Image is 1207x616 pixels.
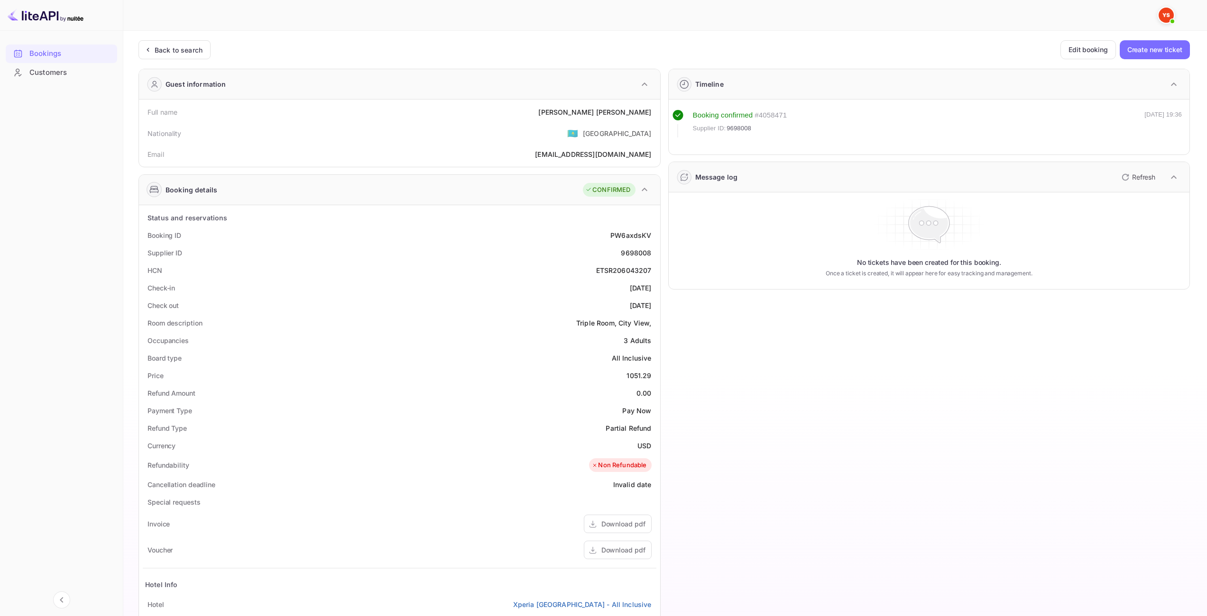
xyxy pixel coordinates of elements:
p: No tickets have been created for this booking. [857,258,1001,267]
p: Refresh [1132,172,1155,182]
div: Nationality [147,128,182,138]
div: All Inclusive [612,353,652,363]
div: Special requests [147,497,200,507]
span: United States [567,125,578,142]
ya-tr-span: Bookings [29,48,61,59]
div: Booking details [166,185,217,195]
div: [DATE] [630,300,652,310]
div: Currency [147,441,175,451]
div: USD [637,441,651,451]
div: Timeline [695,79,724,89]
div: Invalid date [613,480,652,489]
div: Download pdf [601,519,645,529]
div: Bookings [6,45,117,63]
div: Hotel [147,599,164,609]
div: [DATE] [630,283,652,293]
div: Triple Room, City View, [576,318,651,328]
a: Xperia [GEOGRAPHIC_DATA] - All Inclusive [513,599,652,609]
div: PW6axdsKV [610,230,651,240]
div: # 4058471 [755,110,787,121]
div: 1051.29 [627,371,651,380]
span: 9698008 [727,124,751,133]
div: Email [147,149,164,159]
button: Collapse navigation [53,591,70,608]
div: Status and reservations [147,213,227,223]
button: Create new ticket [1120,40,1190,59]
img: Yandex Support [1159,8,1174,23]
div: Booking confirmed [693,110,753,121]
div: HCN [147,265,162,275]
div: Guest information [166,79,226,89]
div: Refund Type [147,423,187,433]
div: ETSR206043207 [596,265,652,275]
div: Pay Now [622,406,651,416]
div: Booking ID [147,230,181,240]
ya-tr-span: Create new ticket [1127,44,1182,55]
div: Full name [147,107,177,117]
div: 9698008 [621,248,651,258]
div: Hotel Info [145,580,178,589]
ya-tr-span: Customers [29,67,67,78]
div: Partial Refund [606,423,651,433]
ya-tr-span: Back to search [155,46,203,54]
div: 3 Adults [624,335,651,345]
button: Refresh [1116,170,1159,185]
div: Cancellation deadline [147,480,215,489]
div: Download pdf [601,545,645,555]
div: Occupancies [147,335,189,345]
div: Refundability [147,460,189,470]
div: Price [147,371,164,380]
img: LiteAPI logo [8,8,83,23]
div: Check out [147,300,179,310]
div: [PERSON_NAME] [PERSON_NAME] [538,107,651,117]
p: Once a ticket is created, it will appear here for easy tracking and management. [788,269,1070,278]
button: Edit booking [1060,40,1116,59]
div: Voucher [147,545,173,555]
a: Customers [6,63,117,81]
div: [EMAIL_ADDRESS][DOMAIN_NAME] [535,149,651,159]
div: Non Refundable [591,461,646,470]
ya-tr-span: Edit booking [1069,44,1108,55]
div: Room description [147,318,202,328]
span: Supplier ID: [693,124,726,133]
div: Supplier ID [147,248,182,258]
div: [GEOGRAPHIC_DATA] [583,128,652,138]
div: Board type [147,353,182,363]
a: Bookings [6,45,117,62]
div: 0.00 [636,388,652,398]
div: Check-in [147,283,175,293]
div: Message log [695,172,738,182]
div: [DATE] 19:36 [1144,110,1182,137]
div: Payment Type [147,406,192,416]
div: Customers [6,63,117,82]
div: CONFIRMED [585,185,630,195]
div: Invoice [147,519,170,529]
div: Refund Amount [147,388,195,398]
